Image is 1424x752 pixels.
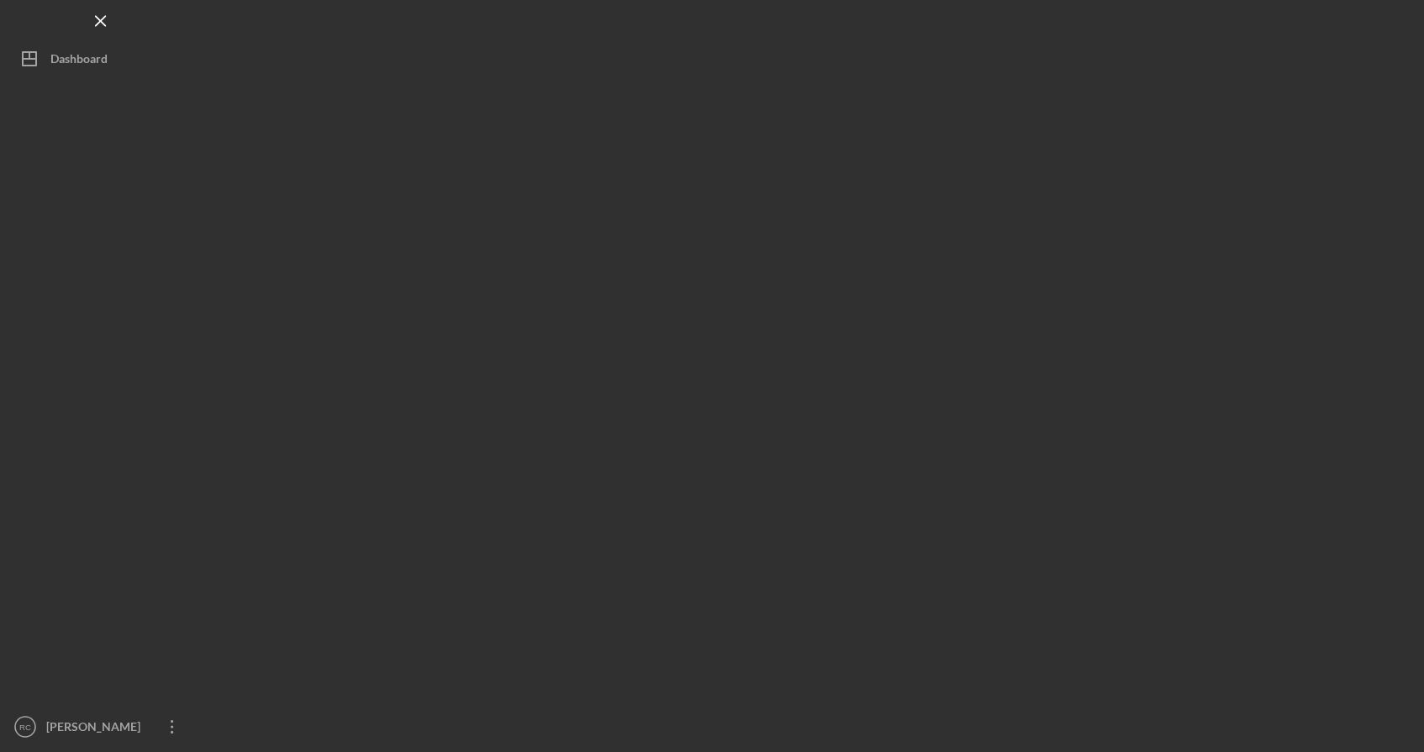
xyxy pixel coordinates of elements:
[8,710,193,744] button: RC[PERSON_NAME]
[50,42,108,80] div: Dashboard
[42,710,151,748] div: [PERSON_NAME]
[8,42,193,76] button: Dashboard
[19,723,31,732] text: RC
